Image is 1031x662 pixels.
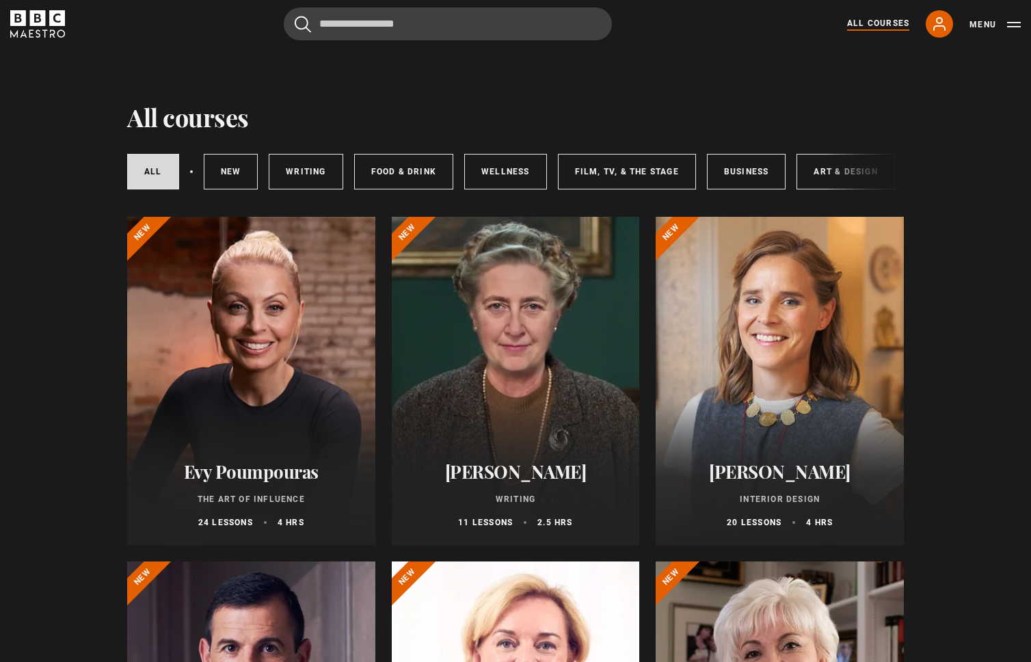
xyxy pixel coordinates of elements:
[537,516,572,529] p: 2.5 hrs
[269,154,343,189] a: Writing
[408,493,624,505] p: Writing
[144,493,359,505] p: The Art of Influence
[969,18,1021,31] button: Toggle navigation
[127,103,249,131] h1: All courses
[204,154,258,189] a: New
[796,154,894,189] a: Art & Design
[558,154,696,189] a: Film, TV, & The Stage
[464,154,547,189] a: Wellness
[295,16,311,33] button: Submit the search query
[847,17,909,31] a: All Courses
[408,461,624,482] h2: [PERSON_NAME]
[656,217,904,545] a: [PERSON_NAME] Interior Design 20 lessons 4 hrs New
[278,516,304,529] p: 4 hrs
[127,217,375,545] a: Evy Poumpouras The Art of Influence 24 lessons 4 hrs New
[458,516,513,529] p: 11 lessons
[707,154,786,189] a: Business
[392,217,640,545] a: [PERSON_NAME] Writing 11 lessons 2.5 hrs New
[672,493,887,505] p: Interior Design
[672,461,887,482] h2: [PERSON_NAME]
[727,516,781,529] p: 20 lessons
[284,8,612,40] input: Search
[198,516,253,529] p: 24 lessons
[144,461,359,482] h2: Evy Poumpouras
[10,10,65,38] svg: BBC Maestro
[354,154,453,189] a: Food & Drink
[127,154,179,189] a: All
[806,516,833,529] p: 4 hrs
